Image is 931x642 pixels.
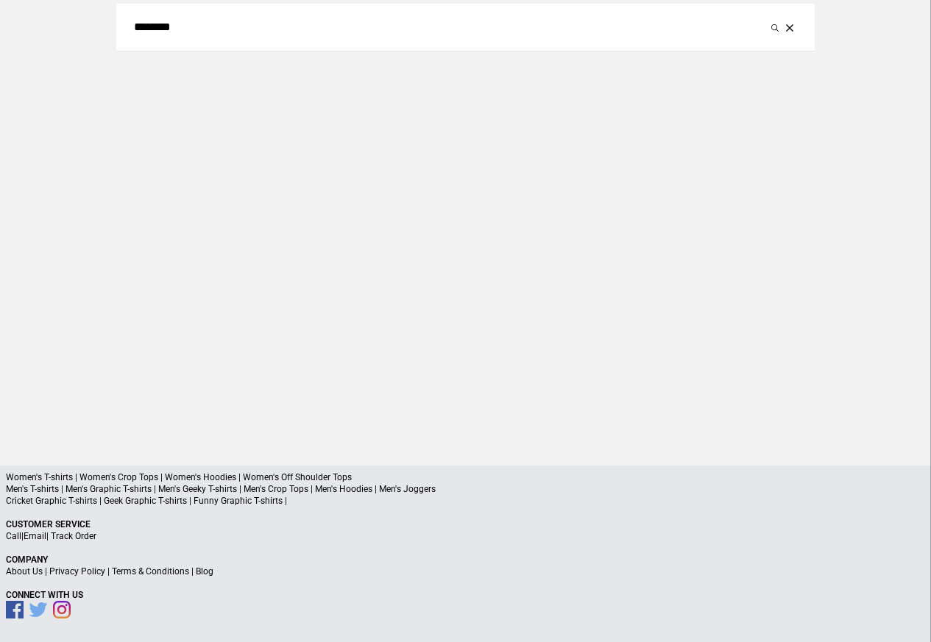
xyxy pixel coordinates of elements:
a: Email [24,531,46,541]
a: Terms & Conditions [112,566,189,577]
p: Connect With Us [6,589,925,601]
p: Company [6,554,925,566]
a: Track Order [51,531,96,541]
p: Cricket Graphic T-shirts | Geek Graphic T-shirts | Funny Graphic T-shirts | [6,495,925,507]
button: Clear the search query. [782,18,797,36]
a: Call [6,531,21,541]
a: About Us [6,566,43,577]
p: Women's T-shirts | Women's Crop Tops | Women's Hoodies | Women's Off Shoulder Tops [6,471,925,483]
p: | | | [6,566,925,577]
p: Men's T-shirts | Men's Graphic T-shirts | Men's Geeky T-shirts | Men's Crop Tops | Men's Hoodies ... [6,483,925,495]
a: Blog [196,566,213,577]
button: Submit your search query. [768,18,782,36]
p: Customer Service [6,518,925,530]
p: | | [6,530,925,542]
a: Privacy Policy [49,566,105,577]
